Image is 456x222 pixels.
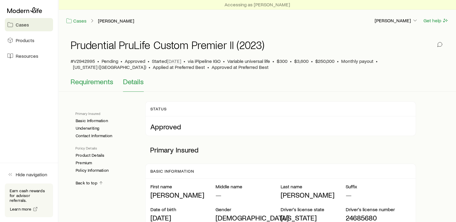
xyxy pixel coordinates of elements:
[75,133,112,138] a: Contact Information
[73,64,146,70] span: [US_STATE] ([GEOGRAPHIC_DATA])
[149,64,150,70] span: •
[75,180,104,186] a: Back to top
[423,17,449,24] button: Get help
[150,183,215,190] p: First name
[207,64,209,70] span: •
[337,58,339,64] span: •
[281,214,346,222] p: [US_STATE]
[98,18,134,24] a: [PERSON_NAME]
[71,39,264,51] h1: Prudential PruLife Custom Premier II (2023)
[223,58,225,64] span: •
[212,64,269,70] span: Approved at Preferred Best
[75,118,108,123] a: Basic Information
[5,18,53,31] a: Cases
[277,58,288,64] span: $300
[215,206,281,212] p: Gender
[150,191,215,199] p: [PERSON_NAME]
[10,207,32,211] span: Learn more
[5,34,53,47] a: Products
[16,22,29,28] span: Cases
[75,111,136,116] p: Primary Insured
[281,191,346,199] p: [PERSON_NAME]
[150,106,167,111] p: Status
[71,58,95,64] span: #V2942995
[150,214,215,222] p: [DATE]
[123,77,144,86] span: Details
[290,58,292,64] span: •
[150,206,215,212] p: Date of birth
[125,58,145,64] span: Approved
[227,58,270,64] span: Variable universal life
[150,169,194,174] p: Basic Information
[75,153,105,158] a: Product Details
[150,122,410,131] p: Approved
[346,183,411,190] p: Suffix
[75,126,99,131] a: Underwriting
[102,58,118,64] p: Pending
[272,58,274,64] span: •
[5,49,53,63] a: Resources
[294,58,309,64] span: $3,600
[281,206,346,212] p: Driver's license state
[153,64,205,70] span: Applied at Preferred Best
[97,58,99,64] span: •
[75,146,136,150] p: Policy Details
[152,58,181,64] p: Started
[281,183,346,190] p: Last name
[16,37,34,43] span: Products
[5,183,53,217] div: Earn cash rewards for advisor referrals.Learn more
[346,191,411,199] p: —
[346,214,411,222] p: 24685680
[75,168,109,173] a: Policy Information
[225,2,290,8] p: Accessing as [PERSON_NAME]
[346,206,411,212] p: Driver's license number
[75,160,92,165] a: Premium
[167,58,181,64] span: [DATE]
[16,53,38,59] span: Resources
[71,77,113,86] span: Requirements
[315,58,335,64] span: $250,000
[148,58,149,64] span: •
[16,171,47,177] span: Hide navigation
[184,58,185,64] span: •
[188,58,221,64] span: via iPipeline IGO
[376,58,378,64] span: •
[5,168,53,181] button: Hide navigation
[375,17,418,23] p: [PERSON_NAME]
[121,58,122,64] span: •
[311,58,313,64] span: •
[215,183,281,190] p: Middle name
[341,58,373,64] span: Monthly payout
[215,191,281,199] p: —
[71,77,444,92] div: Application details tabs
[215,214,281,222] p: [DEMOGRAPHIC_DATA]
[10,188,48,203] p: Earn cash rewards for advisor referrals.
[374,17,418,24] button: [PERSON_NAME]
[66,17,87,24] a: Cases
[145,141,416,159] p: Primary Insured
